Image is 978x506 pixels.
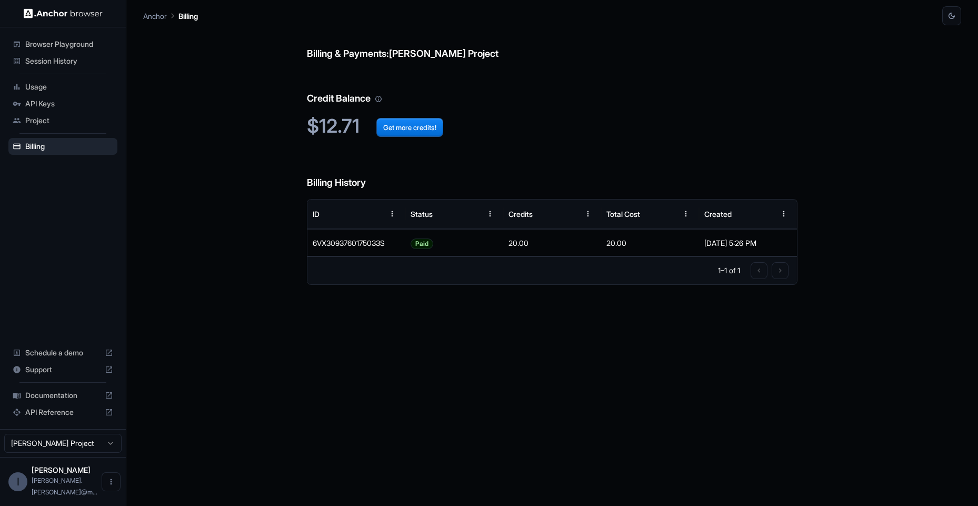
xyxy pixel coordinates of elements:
div: Session History [8,53,117,70]
div: I [8,472,27,491]
span: Session History [25,56,113,66]
div: Total Cost [606,210,640,219]
p: Billing [178,11,198,22]
button: Sort [657,204,676,223]
div: Browser Playground [8,36,117,53]
div: 6VX3093760175033S [307,229,405,256]
div: 20.00 [503,229,601,256]
span: API Keys [25,98,113,109]
p: 1–1 of 1 [718,265,740,276]
div: Schedule a demo [8,344,117,361]
h6: Credit Balance [307,70,797,106]
span: Billing [25,141,113,152]
div: Billing [8,138,117,155]
div: Usage [8,78,117,95]
span: Usage [25,82,113,92]
div: Status [411,210,433,219]
div: 20.00 [601,229,699,256]
span: Paid [411,230,433,257]
svg: Your credit balance will be consumed as you use the API. Visit the usage page to view a breakdown... [375,95,382,103]
span: Documentation [25,390,101,401]
button: Menu [481,204,500,223]
h2: $12.71 [307,115,797,137]
h6: Billing & Payments: [PERSON_NAME] Project [307,25,797,62]
span: ivan.sanchez@medtrainer.com [32,477,97,496]
button: Menu [578,204,597,223]
button: Menu [676,204,695,223]
button: Sort [755,204,774,223]
button: Sort [560,204,578,223]
button: Menu [774,204,793,223]
span: Ivan Sanchez [32,465,91,474]
div: Support [8,361,117,378]
img: Anchor Logo [24,8,103,18]
button: Get more credits! [376,118,443,137]
span: Project [25,115,113,126]
button: Menu [383,204,402,223]
button: Sort [462,204,481,223]
button: Open menu [102,472,121,491]
nav: breadcrumb [143,10,198,22]
div: Credits [508,210,533,219]
div: Created [704,210,732,219]
div: ID [313,210,320,219]
span: Browser Playground [25,39,113,49]
button: Sort [364,204,383,223]
p: Anchor [143,11,167,22]
div: [DATE] 5:26 PM [704,230,792,256]
span: Schedule a demo [25,348,101,358]
div: Documentation [8,387,117,404]
span: API Reference [25,407,101,418]
div: API Keys [8,95,117,112]
h6: Billing History [307,154,797,191]
span: Support [25,364,101,375]
div: Project [8,112,117,129]
div: API Reference [8,404,117,421]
